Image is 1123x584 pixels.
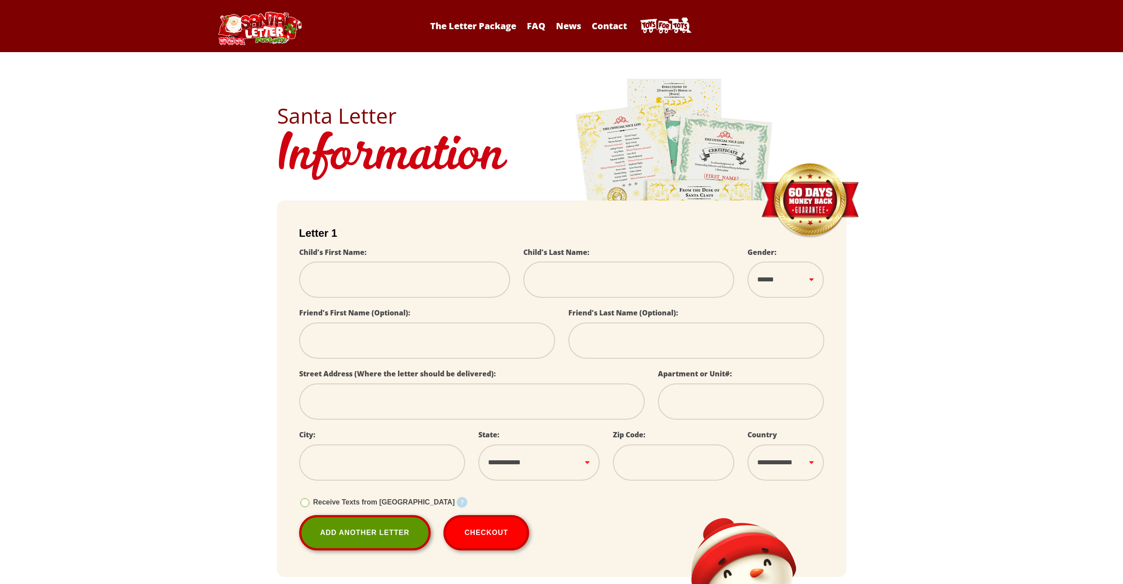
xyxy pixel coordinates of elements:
label: Gender: [747,247,777,257]
label: City: [299,430,315,440]
img: Santa Letter Logo [215,11,304,45]
h2: Letter 1 [299,227,824,239]
span: Receive Texts from [GEOGRAPHIC_DATA] [313,498,455,506]
a: Add Another Letter [299,515,431,550]
label: Street Address (Where the letter should be delivered): [299,369,496,379]
h1: Information [277,126,846,187]
a: The Letter Package [426,20,521,32]
img: Money Back Guarantee [760,163,860,239]
a: News [552,20,586,32]
label: Friend's Last Name (Optional): [568,308,678,318]
label: State: [478,430,500,440]
h2: Santa Letter [277,105,846,126]
label: Friend's First Name (Optional): [299,308,410,318]
img: letters.png [575,77,774,324]
label: Country [747,430,777,440]
label: Zip Code: [613,430,646,440]
button: Checkout [443,515,530,550]
label: Child's Last Name: [523,247,590,257]
label: Apartment or Unit#: [658,369,732,379]
a: FAQ [522,20,550,32]
label: Child's First Name: [299,247,367,257]
a: Contact [587,20,631,32]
